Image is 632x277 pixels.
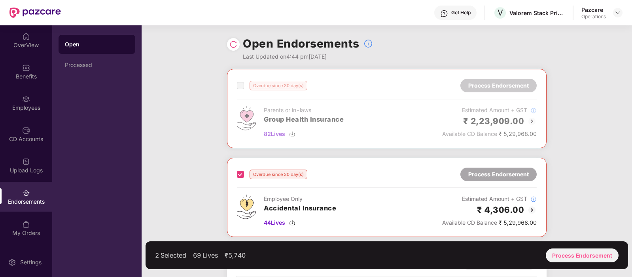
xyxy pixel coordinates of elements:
[440,10,448,17] img: svg+xml;base64,PHN2ZyBpZD0iSGVscC0zMngzMiIgeG1sbnM9Imh0dHA6Ly93d3cudzMub3JnLzIwMDAvc3ZnIiB3aWR0aD...
[546,248,619,262] div: Process Endorsement
[22,32,30,40] img: svg+xml;base64,PHN2ZyBpZD0iSG9tZSIgeG1sbnM9Imh0dHA6Ly93d3cudzMub3JnLzIwMDAvc3ZnIiB3aWR0aD0iMjAiIG...
[193,251,218,259] div: 69 Lives
[8,258,16,266] img: svg+xml;base64,PHN2ZyBpZD0iU2V0dGluZy0yMHgyMCIgeG1sbnM9Imh0dHA6Ly93d3cudzMub3JnLzIwMDAvc3ZnIiB3aW...
[65,62,129,68] div: Processed
[442,219,497,226] span: Available CD Balance
[264,218,285,227] span: 44 Lives
[229,40,237,48] img: svg+xml;base64,PHN2ZyBpZD0iUmVsb2FkLTMyeDMyIiB4bWxucz0iaHR0cDovL3d3dy53My5vcmcvMjAwMC9zdmciIHdpZH...
[581,13,606,20] div: Operations
[22,158,30,166] img: svg+xml;base64,PHN2ZyBpZD0iVXBsb2FkX0xvZ3MiIGRhdGEtbmFtZT0iVXBsb2FkIExvZ3MiIHhtbG5zPSJodHRwOi8vd3...
[22,220,30,228] img: svg+xml;base64,PHN2ZyBpZD0iTXlfT3JkZXJzIiBkYXRhLW5hbWU9Ik15IE9yZGVycyIgeG1sbnM9Imh0dHA6Ly93d3cudz...
[451,10,471,16] div: Get Help
[615,10,621,16] img: svg+xml;base64,PHN2ZyBpZD0iRHJvcGRvd24tMzJ4MzIiIHhtbG5zPSJodHRwOi8vd3d3LnczLm9yZy8yMDAwL3N2ZyIgd2...
[527,205,537,215] img: svg+xml;base64,PHN2ZyBpZD0iQmFjay0yMHgyMCIgeG1sbnM9Imh0dHA6Ly93d3cudzMub3JnLzIwMDAvc3ZnIiB3aWR0aD...
[289,220,295,226] img: svg+xml;base64,PHN2ZyBpZD0iRG93bmxvYWQtMzJ4MzIiIHhtbG5zPSJodHRwOi8vd3d3LnczLm9yZy8yMDAwL3N2ZyIgd2...
[237,195,256,219] img: svg+xml;base64,PHN2ZyB4bWxucz0iaHR0cDovL3d3dy53My5vcmcvMjAwMC9zdmciIHdpZHRoPSI0OS4zMjEiIGhlaWdodD...
[264,195,336,203] div: Employee Only
[243,35,360,52] h1: Open Endorsements
[18,258,44,266] div: Settings
[22,95,30,103] img: svg+xml;base64,PHN2ZyBpZD0iRW1wbG95ZWVzIiB4bWxucz0iaHR0cDovL3d3dy53My5vcmcvMjAwMC9zdmciIHdpZHRoPS...
[225,251,246,259] div: ₹5,740
[65,40,129,48] div: Open
[264,203,336,214] h3: Accidental Insurance
[477,203,524,216] h2: ₹ 4,306.00
[498,8,503,17] span: V
[468,170,529,179] div: Process Endorsement
[155,251,186,259] div: 2 Selected
[243,52,373,61] div: Last Updated on 4:44 pm[DATE]
[22,189,30,197] img: svg+xml;base64,PHN2ZyBpZD0iRW5kb3JzZW1lbnRzIiB4bWxucz0iaHR0cDovL3d3dy53My5vcmcvMjAwMC9zdmciIHdpZH...
[250,170,307,179] div: Overdue since 30 day(s)
[581,6,606,13] div: Pazcare
[442,218,537,227] div: ₹ 5,29,968.00
[509,9,565,17] div: Valorem Stack Private Limited
[22,64,30,72] img: svg+xml;base64,PHN2ZyBpZD0iQmVuZWZpdHMiIHhtbG5zPSJodHRwOi8vd3d3LnczLm9yZy8yMDAwL3N2ZyIgd2lkdGg9Ij...
[363,39,373,48] img: svg+xml;base64,PHN2ZyBpZD0iSW5mb18tXzMyeDMyIiBkYXRhLW5hbWU9IkluZm8gLSAzMngzMiIgeG1sbnM9Imh0dHA6Ly...
[530,196,537,202] img: svg+xml;base64,PHN2ZyBpZD0iSW5mb18tXzMyeDMyIiBkYXRhLW5hbWU9IkluZm8gLSAzMngzMiIgeG1sbnM9Imh0dHA6Ly...
[9,8,61,18] img: New Pazcare Logo
[442,195,537,203] div: Estimated Amount + GST
[22,126,30,134] img: svg+xml;base64,PHN2ZyBpZD0iQ0RfQWNjb3VudHMiIGRhdGEtbmFtZT0iQ0QgQWNjb3VudHMiIHhtbG5zPSJodHRwOi8vd3...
